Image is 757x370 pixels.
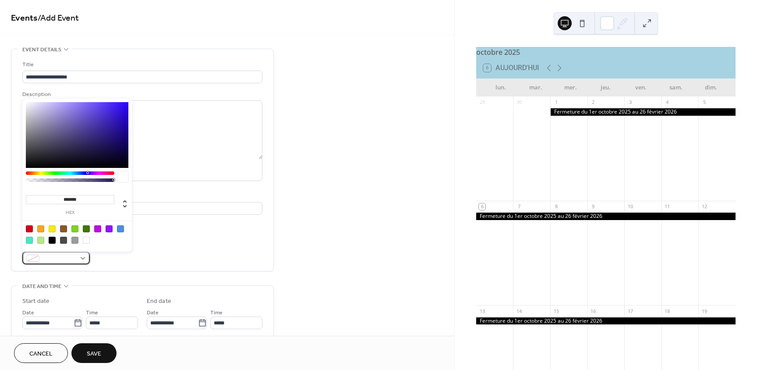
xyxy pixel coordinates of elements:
[37,225,44,232] div: #F5A623
[550,108,736,116] div: Fermeture du 1er octobre 2025 au 26 février 2026
[83,237,90,244] div: #FFFFFF
[106,225,113,232] div: #9013FE
[14,343,68,363] button: Cancel
[37,237,44,244] div: #B8E986
[627,99,633,106] div: 3
[664,203,671,210] div: 11
[627,203,633,210] div: 10
[553,308,559,314] div: 15
[94,225,101,232] div: #BD10E0
[476,213,736,220] div: Fermeture du 1er octobre 2025 au 26 février 2026
[518,79,553,96] div: mar.
[71,225,78,232] div: #7ED321
[29,349,53,359] span: Cancel
[86,308,98,317] span: Time
[553,99,559,106] div: 1
[693,79,729,96] div: dim.
[71,343,117,363] button: Save
[516,308,522,314] div: 14
[22,45,61,54] span: Event details
[701,203,707,210] div: 12
[60,237,67,244] div: #4A4A4A
[22,308,34,317] span: Date
[147,308,159,317] span: Date
[11,10,38,27] a: Events
[553,79,588,96] div: mer.
[22,90,261,99] div: Description
[22,192,261,201] div: Location
[479,203,485,210] div: 6
[22,60,261,69] div: Title
[476,47,736,57] div: octobre 2025
[590,308,597,314] div: 16
[588,79,623,96] div: jeu.
[26,237,33,244] div: #50E3C2
[479,308,485,314] div: 13
[210,308,223,317] span: Time
[22,297,50,306] div: Start date
[701,308,707,314] div: 19
[516,203,522,210] div: 7
[49,237,56,244] div: #000000
[22,282,61,291] span: Date and time
[479,99,485,106] div: 29
[658,79,693,96] div: sam.
[26,225,33,232] div: #D0021B
[83,225,90,232] div: #417505
[117,225,124,232] div: #4A90E2
[590,99,597,106] div: 2
[483,79,518,96] div: lun.
[516,99,522,106] div: 30
[553,203,559,210] div: 8
[38,10,79,27] span: / Add Event
[87,349,101,359] span: Save
[590,203,597,210] div: 9
[26,210,114,215] label: hex
[71,237,78,244] div: #9B9B9B
[623,79,658,96] div: ven.
[60,225,67,232] div: #8B572A
[147,297,171,306] div: End date
[627,308,633,314] div: 17
[476,317,736,325] div: Fermeture du 1er octobre 2025 au 26 février 2026
[664,308,671,314] div: 18
[701,99,707,106] div: 5
[664,99,671,106] div: 4
[49,225,56,232] div: #F8E71C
